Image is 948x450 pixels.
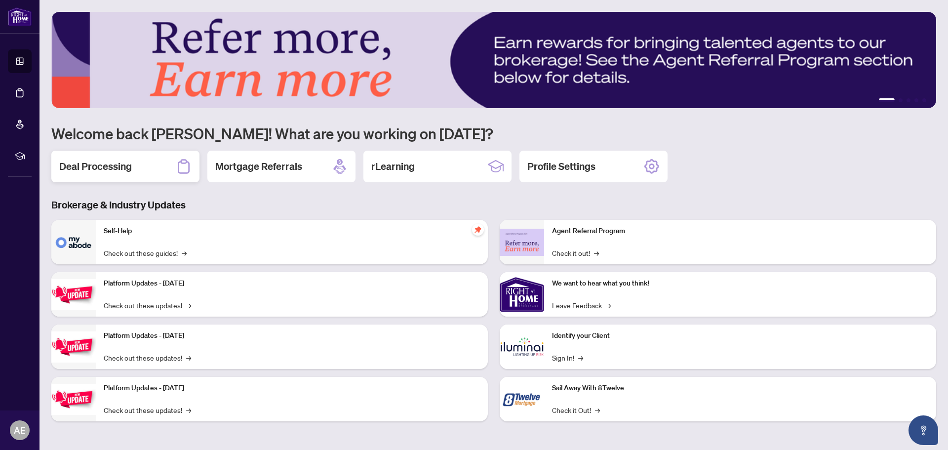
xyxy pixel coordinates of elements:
img: Platform Updates - July 21, 2025 [51,279,96,310]
button: 5 [922,98,926,102]
p: We want to hear what you think! [552,278,928,289]
a: Check out these updates!→ [104,405,191,415]
a: Check it Out!→ [552,405,600,415]
span: → [186,405,191,415]
a: Check out these updates!→ [104,352,191,363]
p: Identify your Client [552,330,928,341]
span: → [595,405,600,415]
a: Check out these updates!→ [104,300,191,311]
span: → [186,300,191,311]
h2: Profile Settings [527,160,595,173]
img: Self-Help [51,220,96,264]
button: Open asap [908,415,938,445]
span: pushpin [472,224,484,236]
span: → [578,352,583,363]
h1: Welcome back [PERSON_NAME]! What are you working on [DATE]? [51,124,936,143]
span: AE [14,423,26,437]
span: → [186,352,191,363]
a: Check out these guides!→ [104,247,187,258]
h3: Brokerage & Industry Updates [51,198,936,212]
button: 2 [899,98,903,102]
a: Check it out!→ [552,247,599,258]
img: Sail Away With 8Twelve [500,377,544,421]
button: 3 [907,98,910,102]
img: logo [8,7,32,26]
img: Platform Updates - July 8, 2025 [51,331,96,363]
button: 1 [879,98,895,102]
span: → [594,247,599,258]
img: We want to hear what you think! [500,272,544,317]
p: Agent Referral Program [552,226,928,237]
p: Platform Updates - [DATE] [104,383,480,394]
img: Identify your Client [500,325,544,369]
button: 4 [914,98,918,102]
a: Leave Feedback→ [552,300,611,311]
p: Self-Help [104,226,480,237]
p: Sail Away With 8Twelve [552,383,928,394]
span: → [606,300,611,311]
a: Sign In!→ [552,352,583,363]
img: Slide 0 [51,12,936,108]
h2: rLearning [371,160,415,173]
img: Platform Updates - June 23, 2025 [51,384,96,415]
h2: Deal Processing [59,160,132,173]
p: Platform Updates - [DATE] [104,330,480,341]
img: Agent Referral Program [500,229,544,256]
span: → [182,247,187,258]
p: Platform Updates - [DATE] [104,278,480,289]
h2: Mortgage Referrals [215,160,302,173]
